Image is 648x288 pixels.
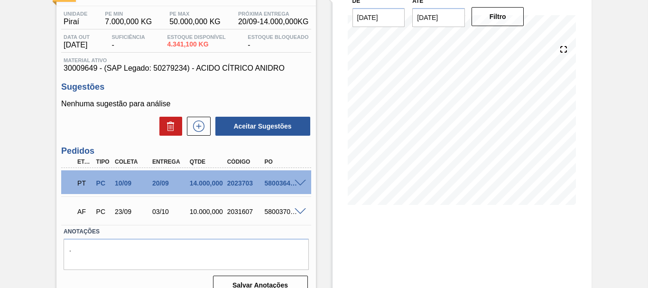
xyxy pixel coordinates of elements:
[64,225,308,239] label: Anotações
[225,208,265,215] div: 2031607
[167,41,225,48] span: 4.341,100 KG
[187,158,228,165] div: Qtde
[211,116,311,137] div: Aceitar Sugestões
[64,64,308,73] span: 30009649 - (SAP Legado: 50279234) - ACIDO CÍTRICO ANIDRO
[112,34,145,40] span: Suficiência
[412,8,465,27] input: dd/mm/yyyy
[110,34,148,49] div: -
[150,208,190,215] div: 03/10/2025
[112,208,153,215] div: 23/09/2025
[167,34,225,40] span: Estoque Disponível
[182,117,211,136] div: Nova sugestão
[262,158,303,165] div: PO
[75,201,93,222] div: Aguardando Faturamento
[75,173,93,194] div: Pedido em Trânsito
[64,18,87,26] span: Piraí
[262,208,303,215] div: 5800370374
[238,18,309,26] span: 20/09 - 14.000,000 KG
[61,100,311,108] p: Nenhuma sugestão para análise
[472,7,524,26] button: Filtro
[75,158,93,165] div: Etapa
[61,82,311,92] h3: Sugestões
[64,34,90,40] span: Data out
[64,239,308,270] textarea: .
[155,117,182,136] div: Excluir Sugestões
[112,179,153,187] div: 10/09/2025
[225,179,265,187] div: 2023703
[169,11,221,17] span: PE MAX
[61,146,311,156] h3: Pedidos
[94,208,112,215] div: Pedido de Compra
[112,158,153,165] div: Coleta
[248,34,308,40] span: Estoque Bloqueado
[77,208,91,215] p: AF
[64,11,87,17] span: Unidade
[225,158,265,165] div: Código
[94,158,112,165] div: Tipo
[94,179,112,187] div: Pedido de Compra
[187,179,228,187] div: 14.000,000
[64,41,90,49] span: [DATE]
[105,18,152,26] span: 7.000,000 KG
[64,57,308,63] span: Material ativo
[215,117,310,136] button: Aceitar Sugestões
[150,158,190,165] div: Entrega
[238,11,309,17] span: Próxima Entrega
[105,11,152,17] span: PE MIN
[187,208,228,215] div: 10.000,000
[169,18,221,26] span: 50.000,000 KG
[150,179,190,187] div: 20/09/2025
[262,179,303,187] div: 5800364441
[245,34,311,49] div: -
[77,179,91,187] p: PT
[352,8,405,27] input: dd/mm/yyyy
